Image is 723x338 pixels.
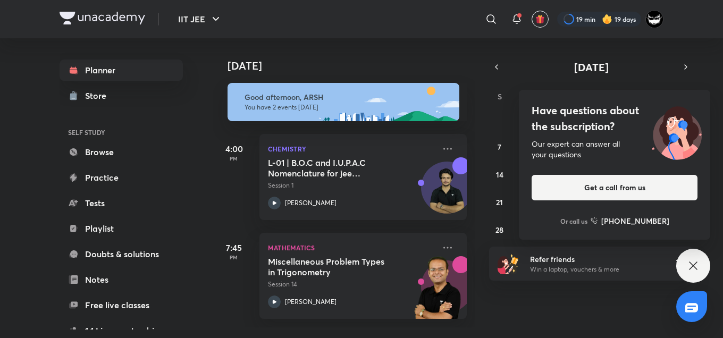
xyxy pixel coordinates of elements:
[60,243,183,265] a: Doubts & solutions
[60,294,183,316] a: Free live classes
[60,123,183,141] h6: SELF STUDY
[645,10,663,28] img: ARSH Khan
[85,89,113,102] div: Store
[60,218,183,239] a: Playlist
[60,192,183,214] a: Tests
[268,181,435,190] p: Session 1
[213,254,255,260] p: PM
[422,167,473,218] img: Avatar
[532,139,697,160] div: Our expert can answer all your questions
[228,60,477,72] h4: [DATE]
[408,256,467,329] img: unacademy
[172,9,229,30] button: IIT JEE
[643,103,710,160] img: ttu_illustration_new.svg
[602,14,612,24] img: streak
[268,241,435,254] p: Mathematics
[268,256,400,277] h5: Miscellaneous Problem Types in Trigonometry
[60,167,183,188] a: Practice
[498,142,501,152] abbr: September 7, 2025
[491,193,508,210] button: September 21, 2025
[60,141,183,163] a: Browse
[498,91,502,102] abbr: Sunday
[495,225,503,235] abbr: September 28, 2025
[535,14,545,24] img: avatar
[213,241,255,254] h5: 7:45
[491,221,508,238] button: September 28, 2025
[532,175,697,200] button: Get a call from us
[496,170,503,180] abbr: September 14, 2025
[60,60,183,81] a: Planner
[60,12,145,24] img: Company Logo
[245,92,450,102] h6: Good afternoon, ARSH
[530,253,661,265] h6: Refer friends
[601,215,669,226] h6: [PHONE_NUMBER]
[498,253,519,274] img: referral
[574,60,609,74] span: [DATE]
[491,166,508,183] button: September 14, 2025
[532,11,549,28] button: avatar
[228,83,459,121] img: afternoon
[532,103,697,134] h4: Have questions about the subscription?
[530,265,661,274] p: Win a laptop, vouchers & more
[60,12,145,27] a: Company Logo
[285,297,337,307] p: [PERSON_NAME]
[268,157,400,179] h5: L-01 | B.O.C and I.U.P.A.C Nomenclature for jee Advanced 2027
[213,155,255,162] p: PM
[60,269,183,290] a: Notes
[285,198,337,208] p: [PERSON_NAME]
[496,197,503,207] abbr: September 21, 2025
[245,103,450,112] p: You have 2 events [DATE]
[268,280,435,289] p: Session 14
[504,60,678,74] button: [DATE]
[268,142,435,155] p: Chemistry
[560,216,587,226] p: Or call us
[213,142,255,155] h5: 4:00
[491,138,508,155] button: September 7, 2025
[60,85,183,106] a: Store
[591,215,669,226] a: [PHONE_NUMBER]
